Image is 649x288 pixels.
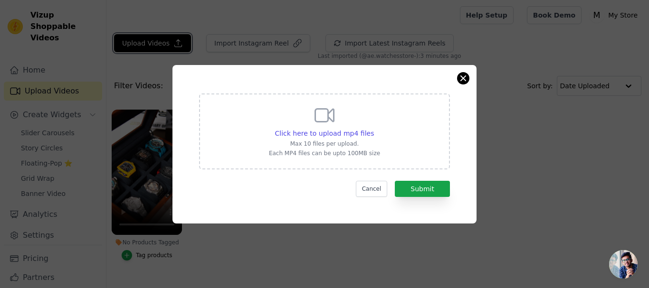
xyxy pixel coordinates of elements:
button: Cancel [356,181,388,197]
p: Each MP4 files can be upto 100MB size [269,149,380,157]
button: Submit [395,181,450,197]
a: Open chat [609,250,638,279]
button: Close modal [458,73,469,84]
span: Click here to upload mp4 files [275,130,374,137]
p: Max 10 files per upload. [269,140,380,148]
